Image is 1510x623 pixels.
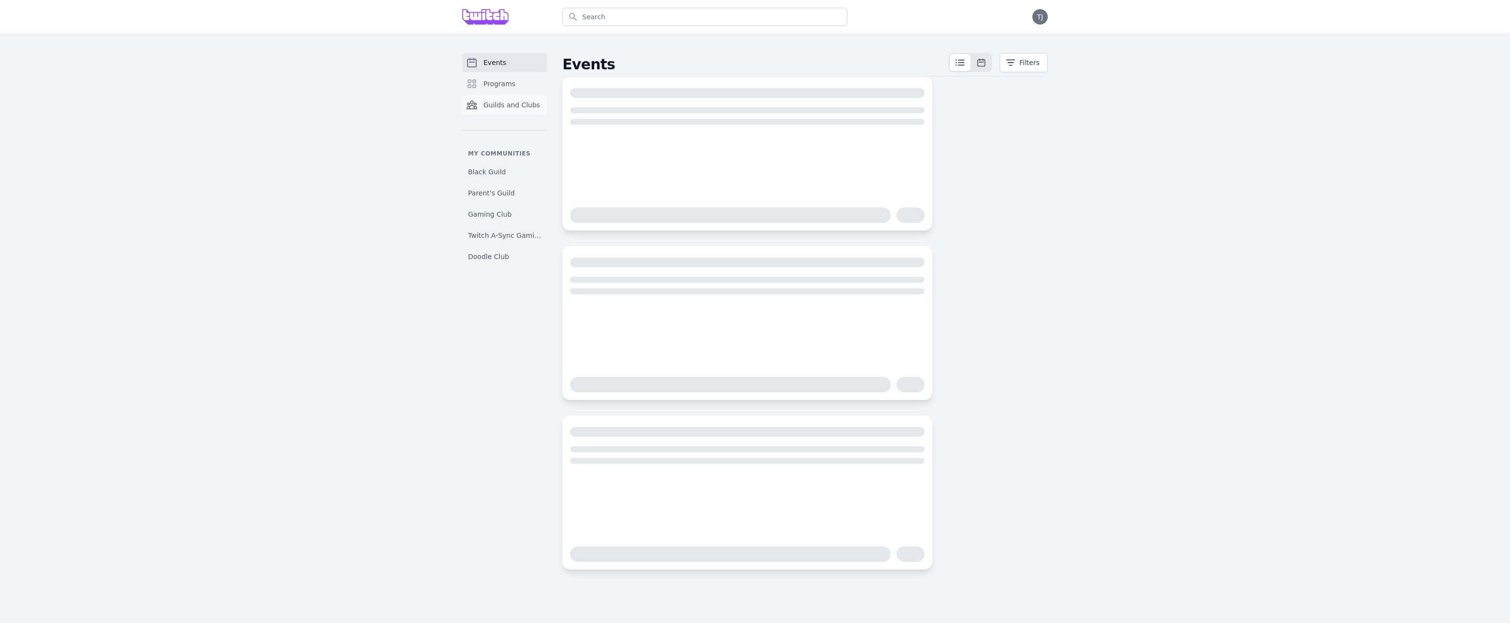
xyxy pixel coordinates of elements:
[462,53,547,72] a: Events
[1037,13,1043,20] span: TJ
[468,167,506,177] span: Black Guild
[468,252,509,261] span: Doodle Club
[483,100,540,110] span: Guilds and Clubs
[468,209,512,219] span: Gaming Club
[462,206,547,223] a: Gaming Club
[462,9,508,25] img: Grove
[562,8,847,26] input: Search
[462,248,547,265] a: Doodle Club
[462,53,547,265] nav: Sidebar
[483,58,506,67] span: Events
[562,56,949,73] h2: Events
[462,227,547,244] a: Twitch A-Sync Gaming (TAG) Club
[462,95,547,115] a: Guilds and Clubs
[483,79,515,89] span: Programs
[1000,53,1048,72] button: Filters
[1032,9,1048,25] button: TJ
[462,150,547,157] p: My communities
[468,231,541,240] span: Twitch A-Sync Gaming (TAG) Club
[462,184,547,202] a: Parent's Guild
[468,188,515,198] span: Parent's Guild
[462,74,547,93] a: Programs
[462,163,547,181] a: Black Guild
